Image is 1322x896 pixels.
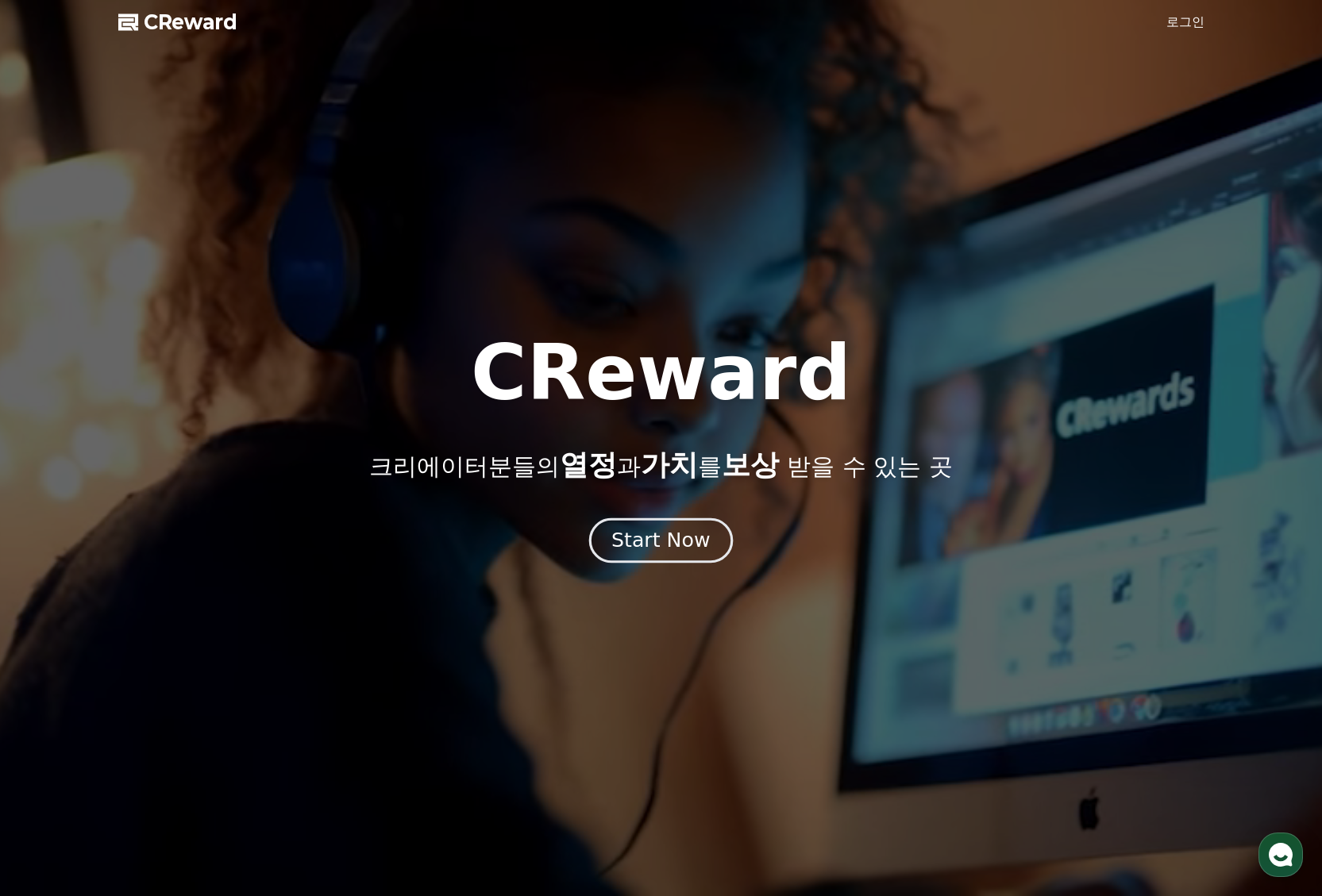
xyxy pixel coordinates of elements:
[592,535,730,550] a: Start Now
[1166,13,1204,32] a: 로그인
[50,527,60,540] span: 홈
[369,449,952,481] p: 크리에이터분들의 과 를 받을 수 있는 곳
[144,10,237,35] span: CReward
[105,503,205,543] a: 대화
[589,517,733,563] button: Start Now
[205,503,305,543] a: 설정
[145,528,164,540] span: 대화
[722,448,779,481] span: 보상
[641,448,698,481] span: 가치
[471,335,851,411] h1: CReward
[5,503,105,543] a: 홈
[118,10,237,35] a: CReward
[245,527,264,540] span: 설정
[560,448,617,481] span: 열정
[611,527,710,554] div: Start Now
